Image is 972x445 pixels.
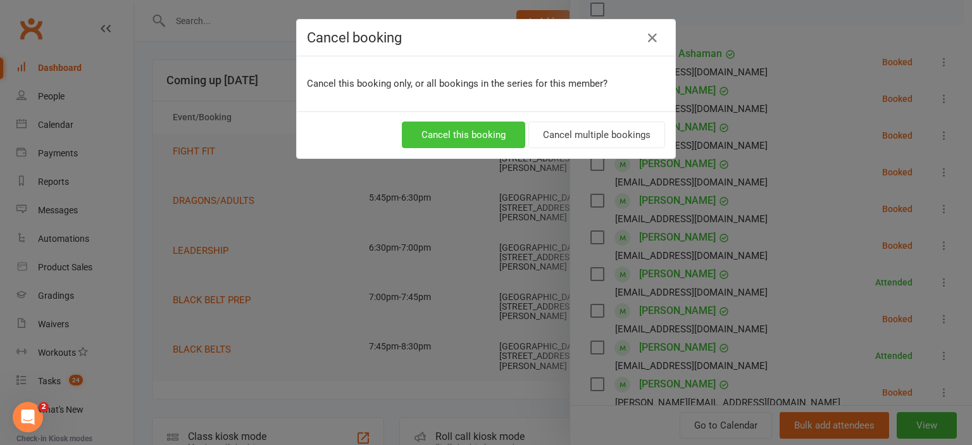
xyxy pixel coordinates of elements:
[39,402,49,412] span: 2
[402,122,525,148] button: Cancel this booking
[13,402,43,432] iframe: Intercom live chat
[528,122,665,148] button: Cancel multiple bookings
[307,30,665,46] h4: Cancel booking
[642,28,663,48] button: Close
[307,76,665,91] p: Cancel this booking only, or all bookings in the series for this member?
